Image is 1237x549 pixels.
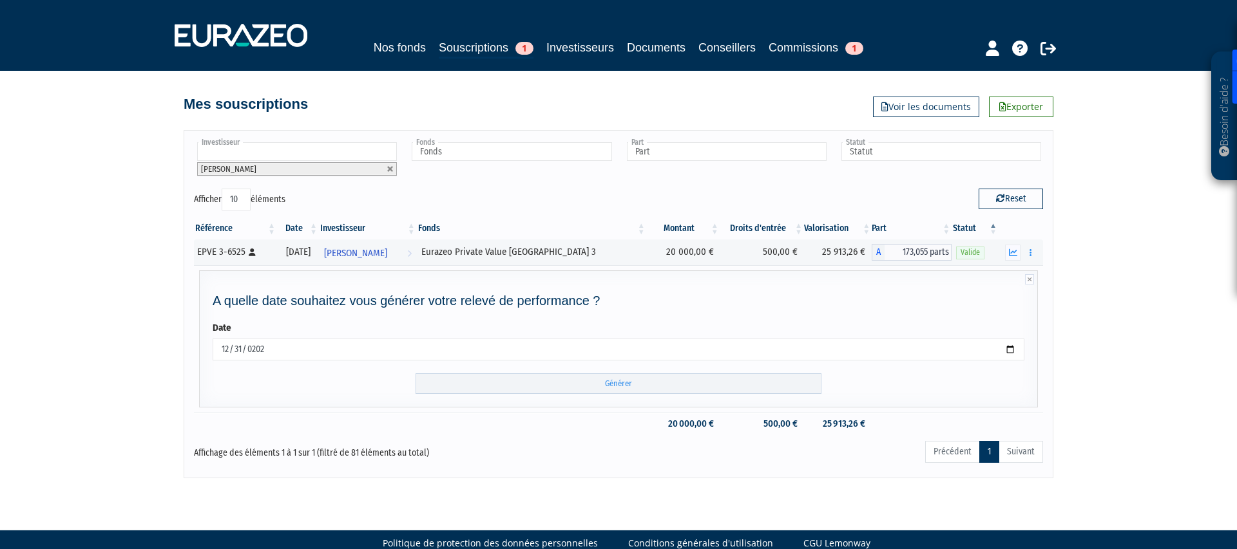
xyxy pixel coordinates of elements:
[872,244,885,261] span: A
[720,218,804,239] th: Droits d'entrée: activer pour trier la colonne par ordre croissant
[804,218,872,239] th: Valorisation: activer pour trier la colonne par ordre croissant
[979,189,1043,209] button: Reset
[319,218,417,239] th: Investisseur: activer pour trier la colonne par ordre croissant
[515,42,533,55] span: 1
[546,39,614,57] a: Investisseurs
[872,244,952,261] div: A - Eurazeo Private Value Europe 3
[989,97,1053,117] a: Exporter
[439,39,533,59] a: Souscriptions1
[885,244,952,261] span: 173,055 parts
[647,239,720,265] td: 20 000,00 €
[647,218,720,239] th: Montant: activer pour trier la colonne par ordre croissant
[720,239,804,265] td: 500,00 €
[952,218,999,239] th: Statut : activer pour trier la colonne par ordre d&eacute;croissant
[769,39,863,57] a: Commissions1
[845,42,863,55] span: 1
[194,440,537,460] div: Affichage des éléments 1 à 1 sur 1 (filtré de 81 éléments au total)
[421,245,642,259] div: Eurazeo Private Value [GEOGRAPHIC_DATA] 3
[417,218,647,239] th: Fonds: activer pour trier la colonne par ordre croissant
[698,39,756,57] a: Conseillers
[416,373,821,395] input: Générer
[282,245,314,259] div: [DATE]
[222,189,251,210] select: Afficheréléments
[194,189,285,210] label: Afficher éléments
[720,413,804,435] td: 500,00 €
[804,239,872,265] td: 25 913,26 €
[627,39,686,57] a: Documents
[249,248,256,256] i: [Français] Personne physique
[319,239,417,265] a: [PERSON_NAME]
[213,321,231,335] label: Date
[201,164,256,174] span: [PERSON_NAME]
[872,218,952,239] th: Part: activer pour trier la colonne par ordre croissant
[374,39,426,57] a: Nos fonds
[194,218,277,239] th: Référence : activer pour trier la colonne par ordre croissant
[184,97,308,112] h4: Mes souscriptions
[407,241,412,265] i: Voir l'investisseur
[647,413,720,435] td: 20 000,00 €
[1217,59,1232,174] p: Besoin d'aide ?
[956,247,984,259] span: Valide
[873,97,979,117] a: Voir les documents
[197,245,273,259] div: EPVE 3-6525
[324,241,387,265] span: [PERSON_NAME]
[979,441,999,463] a: 1
[175,24,307,47] img: 1732889491-logotype_eurazeo_blanc_rvb.png
[277,218,319,239] th: Date: activer pour trier la colonne par ordre croissant
[213,293,1024,308] h4: A quelle date souhaitez vous générer votre relevé de performance ?
[804,413,872,435] td: 25 913,26 €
